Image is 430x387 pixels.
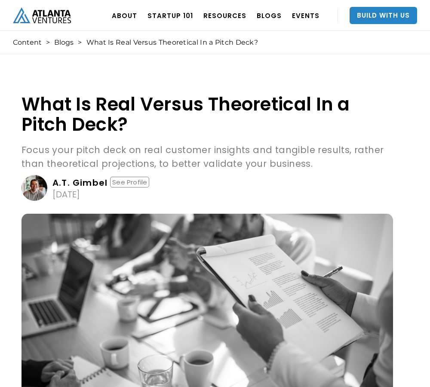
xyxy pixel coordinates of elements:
a: BLOGS [257,3,282,28]
p: Focus your pitch deck on real customer insights and tangible results, rather than theoretical pro... [21,143,393,171]
a: Blogs [54,38,74,47]
h1: What Is Real Versus Theoretical In a Pitch Deck? [21,94,393,135]
a: ABOUT [112,3,137,28]
a: EVENTS [292,3,319,28]
a: Content [13,38,42,47]
a: A.T. GimbelSee Profile[DATE] [21,175,393,201]
a: RESOURCES [203,3,246,28]
div: A.T. Gimbel [52,178,107,187]
a: Build With Us [350,7,417,24]
div: > [46,38,50,47]
div: > [78,38,82,47]
a: Startup 101 [147,3,193,28]
div: What Is Real Versus Theoretical In a Pitch Deck? [86,38,258,47]
div: [DATE] [52,190,80,199]
div: See Profile [110,177,149,187]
